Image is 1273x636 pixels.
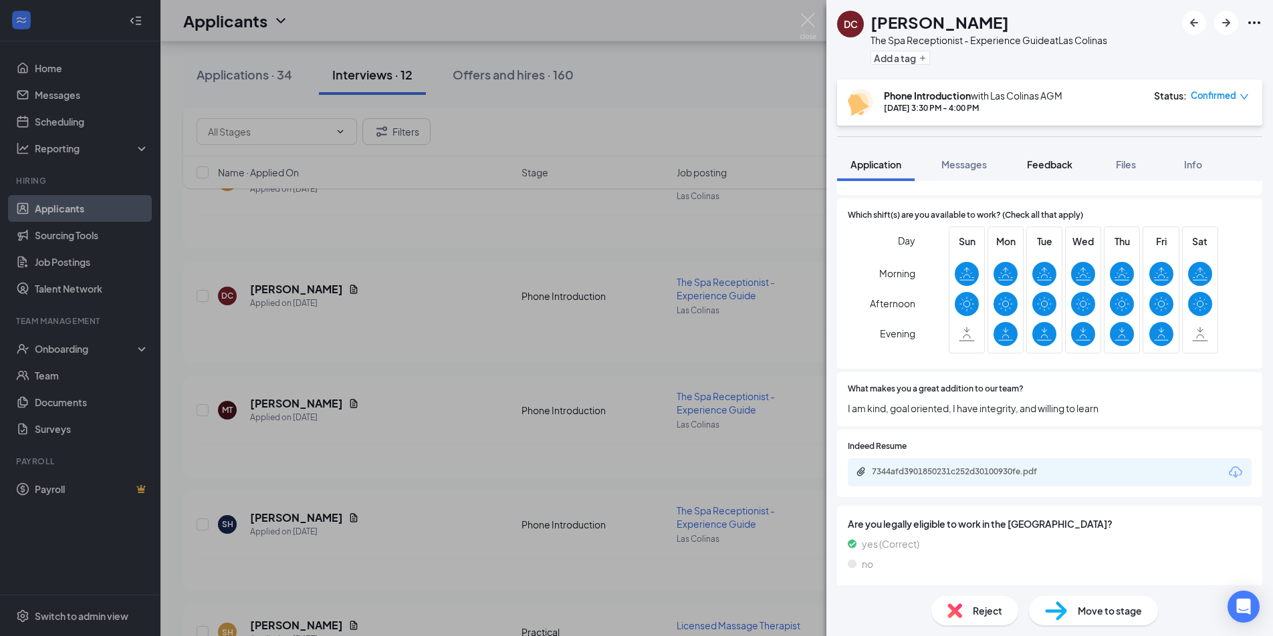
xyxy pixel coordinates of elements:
span: What makes you a great addition to our team? [848,383,1024,395]
span: Reject [973,603,1002,618]
span: Wed [1071,234,1095,249]
span: yes (Correct) [862,536,919,551]
span: Application [850,158,901,170]
span: Are you legally eligible to work in the [GEOGRAPHIC_DATA]? [848,516,1252,531]
div: with Las Colinas AGM [884,89,1062,102]
div: The Spa Receptionist - Experience Guide at Las Colinas [871,33,1107,47]
div: DC [844,17,858,31]
svg: Paperclip [856,466,866,477]
span: Which shift(s) are you available to work? (Check all that apply) [848,209,1083,222]
button: ArrowLeftNew [1182,11,1206,35]
div: [DATE] 3:30 PM - 4:00 PM [884,102,1062,114]
span: Morning [879,261,915,285]
span: down [1240,92,1249,102]
span: Afternoon [870,291,915,315]
button: ArrowRight [1214,11,1238,35]
b: Phone Introduction [884,90,971,102]
span: Messages [941,158,987,170]
span: Info [1184,158,1202,170]
span: Day [898,233,915,248]
span: Thu [1110,234,1134,249]
a: Paperclip7344afd3901850231c252d30100930fe.pdf [856,466,1072,479]
span: Sun [955,234,979,249]
span: Indeed Resume [848,440,907,453]
span: Fri [1149,234,1173,249]
span: Sat [1188,234,1212,249]
span: Evening [880,321,915,345]
span: Tue [1032,234,1056,249]
span: no [862,556,873,571]
div: 7344afd3901850231c252d30100930fe.pdf [872,466,1059,477]
div: Open Intercom Messenger [1228,591,1260,623]
span: Mon [994,234,1018,249]
svg: ArrowRight [1218,15,1234,31]
span: Move to stage [1078,603,1142,618]
span: Files [1116,158,1136,170]
svg: Download [1228,464,1244,480]
span: Feedback [1027,158,1072,170]
h1: [PERSON_NAME] [871,11,1009,33]
svg: ArrowLeftNew [1186,15,1202,31]
svg: Ellipses [1246,15,1262,31]
div: Status : [1154,89,1187,102]
svg: Plus [919,54,927,62]
span: Confirmed [1191,89,1236,102]
span: I am kind, goal oriented, I have integrity, and willing to learn [848,401,1252,416]
button: PlusAdd a tag [871,51,930,65]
